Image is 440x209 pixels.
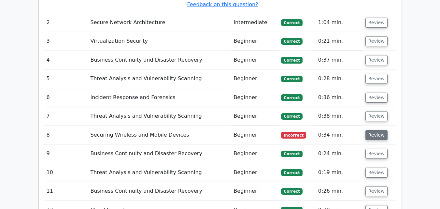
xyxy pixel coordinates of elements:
td: 5 [44,69,88,88]
td: 0:24 min. [316,144,363,163]
td: 6 [44,88,88,107]
span: Correct [281,19,302,26]
td: Business Continuity and Disaster Recovery [88,144,231,163]
button: Review [365,111,388,121]
td: 0:26 min. [316,182,363,201]
td: Secure Network Architecture [88,13,231,32]
button: Review [365,130,388,140]
td: Virtualization Security [88,32,231,51]
td: 0:34 min. [316,126,363,144]
td: Securing Wireless and Mobile Devices [88,126,231,144]
td: Business Continuity and Disaster Recovery [88,51,231,69]
td: 0:36 min. [316,88,363,107]
span: Correct [281,169,302,176]
td: 9 [44,144,88,163]
td: Beginner [231,69,278,88]
span: Correct [281,57,302,63]
a: Feedback on this question? [187,1,258,7]
td: 2 [44,13,88,32]
button: Review [365,168,388,178]
td: 10 [44,163,88,182]
td: 0:38 min. [316,107,363,126]
td: Threat Analysis and Vulnerability Scanning [88,107,231,126]
td: 0:37 min. [316,51,363,69]
button: Review [365,149,388,159]
button: Review [365,74,388,84]
td: Incident Response and Forensics [88,88,231,107]
td: 7 [44,107,88,126]
button: Review [365,18,388,28]
td: Beginner [231,88,278,107]
td: Beginner [231,51,278,69]
span: Correct [281,76,302,82]
td: Beginner [231,144,278,163]
td: 0:19 min. [316,163,363,182]
td: 8 [44,126,88,144]
td: Business Continuity and Disaster Recovery [88,182,231,201]
td: Beginner [231,126,278,144]
span: Correct [281,94,302,101]
button: Review [365,55,388,65]
td: Beginner [231,32,278,51]
td: Intermediate [231,13,278,32]
span: Incorrect [281,132,306,138]
span: Correct [281,188,302,195]
td: Threat Analysis and Vulnerability Scanning [88,69,231,88]
td: Beginner [231,163,278,182]
td: Beginner [231,107,278,126]
td: 0:28 min. [316,69,363,88]
span: Correct [281,38,302,45]
span: Correct [281,113,302,120]
td: 11 [44,182,88,201]
button: Review [365,93,388,103]
td: Threat Analysis and Vulnerability Scanning [88,163,231,182]
td: 3 [44,32,88,51]
td: Beginner [231,182,278,201]
button: Review [365,36,388,46]
td: 4 [44,51,88,69]
td: 1:04 min. [316,13,363,32]
span: Correct [281,151,302,157]
td: 0:21 min. [316,32,363,51]
button: Review [365,186,388,196]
